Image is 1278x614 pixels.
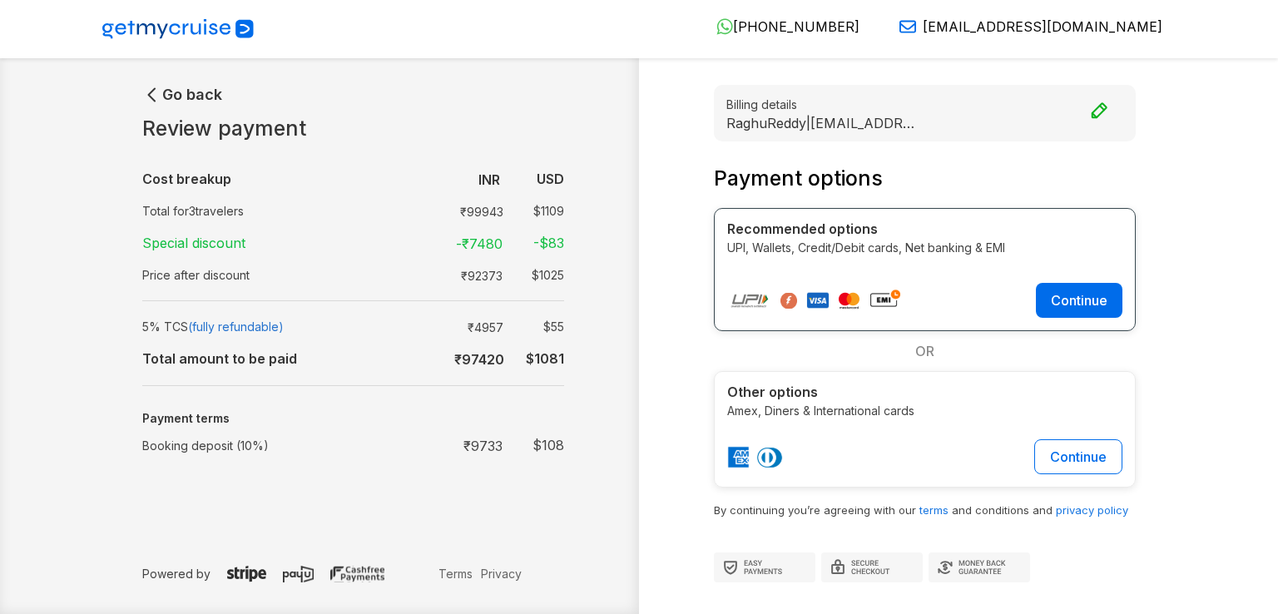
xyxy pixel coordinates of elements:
strong: ₹ 9733 [463,438,503,454]
a: [EMAIL_ADDRESS][DOMAIN_NAME] [886,18,1162,35]
a: [PHONE_NUMBER] [703,18,859,35]
img: payu [283,566,314,582]
strong: Special discount [142,235,245,251]
h4: Other options [727,384,1122,400]
td: $ 55 [510,314,564,339]
b: INR [478,171,500,188]
img: cashfree [330,566,384,582]
td: : [417,162,425,196]
td: : [417,428,425,462]
td: : [417,311,425,342]
b: $ 1081 [526,350,564,367]
h5: Payment terms [142,412,564,426]
h4: Recommended options [727,221,1122,237]
p: Amex, Diners & International cards [727,402,1122,419]
a: Privacy [477,565,526,582]
td: $ 1109 [510,199,564,223]
button: Continue [1036,283,1122,318]
p: Powered by [142,565,434,582]
td: : [417,196,425,226]
button: Continue [1034,439,1122,474]
span: [PHONE_NUMBER] [733,18,859,35]
img: Email [899,18,916,35]
td: : [417,260,425,290]
td: $ 1025 [509,263,564,287]
img: WhatsApp [716,18,733,35]
div: OR [714,331,1136,371]
td: Price after discount [142,260,417,290]
small: Billing details [726,96,1123,113]
span: (fully refundable) [188,319,284,334]
span: [EMAIL_ADDRESS][DOMAIN_NAME] [923,18,1162,35]
b: USD [537,171,564,187]
strong: $ 108 [532,437,564,453]
p: UPI, Wallets, Credit/Debit cards, Net banking & EMI [727,239,1122,256]
h3: Payment options [714,166,1136,191]
h1: Review payment [142,116,564,141]
a: terms [919,503,949,517]
a: privacy policy [1056,503,1128,517]
td: : [417,226,425,260]
img: stripe [227,566,266,582]
b: ₹ 97420 [454,351,504,368]
td: ₹ 99943 [448,199,510,223]
strong: -₹ 7480 [456,235,503,252]
td: Total for 3 travelers [142,196,417,226]
td: Booking deposit (10%) [142,428,417,462]
strong: -$ 83 [533,235,564,251]
b: Total amount to be paid [142,350,297,367]
b: Cost breakup [142,171,231,187]
button: Go back [142,85,222,105]
td: : [417,342,425,375]
td: ₹ 4957 [448,314,510,339]
a: Terms [434,565,477,582]
p: RaghuReddy | [EMAIL_ADDRESS][DOMAIN_NAME] [726,115,918,131]
td: ₹ 92373 [448,263,509,287]
td: 5% TCS [142,311,417,342]
p: By continuing you’re agreeing with our and conditions and [714,501,1136,519]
